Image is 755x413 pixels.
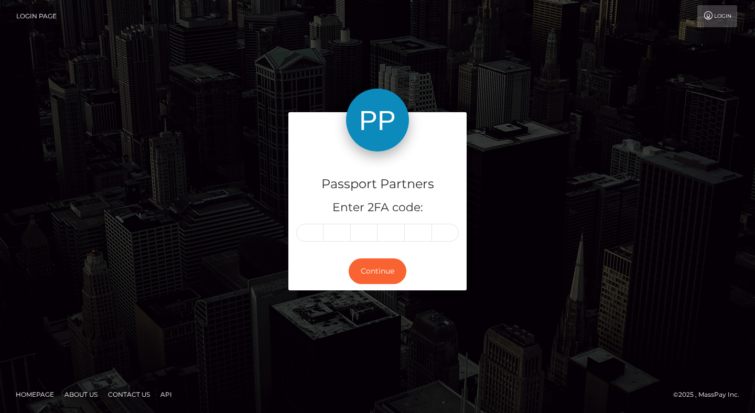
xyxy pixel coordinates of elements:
a: Login Page [16,5,57,27]
div: © 2025 , MassPay Inc. [673,389,747,400]
a: API [156,386,176,403]
a: Login [697,5,737,27]
h4: Passport Partners [296,175,459,193]
a: Homepage [12,386,58,403]
img: Passport Partners [346,89,409,151]
button: Continue [349,258,406,284]
a: About Us [60,386,102,403]
h5: Enter 2FA code: [296,200,459,216]
a: Contact Us [104,386,154,403]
